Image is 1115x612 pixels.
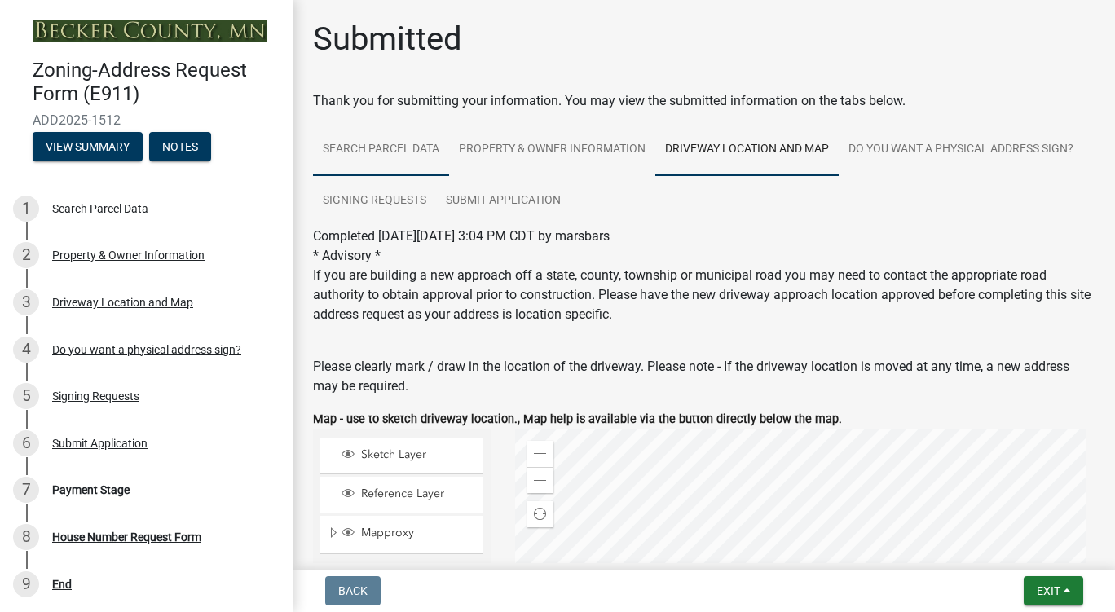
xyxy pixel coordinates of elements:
div: * Advisory * [313,246,1095,324]
div: Sketch Layer [339,447,478,464]
a: Search Parcel Data [313,124,449,176]
div: Property & Owner Information [52,249,205,261]
div: Payment Stage [52,484,130,495]
a: Property & Owner Information [449,124,655,176]
img: Becker County, Minnesota [33,20,267,42]
div: 4 [13,337,39,363]
div: Zoom out [527,467,553,493]
div: If you are building a new approach off a state, county, township or municipal road you may need t... [313,266,1095,324]
a: Do you want a physical address sign? [839,124,1083,176]
button: Notes [149,132,211,161]
span: Expand [327,526,339,543]
span: ADD2025-1512 [33,112,261,128]
wm-modal-confirm: Summary [33,141,143,154]
div: Submit Application [52,438,148,449]
div: Zoom in [527,441,553,467]
span: Back [338,584,368,597]
a: Signing Requests [313,175,436,227]
div: 9 [13,571,39,597]
li: Reference Layer [320,477,483,513]
div: Please clearly mark / draw in the location of the driveway. Please note - If the driveway locatio... [313,357,1095,396]
label: Map - use to sketch driveway location., Map help is available via the button directly below the map. [313,414,842,425]
div: Reference Layer [339,487,478,503]
wm-modal-confirm: Notes [149,141,211,154]
div: 3 [13,289,39,315]
a: Driveway Location and Map [655,124,839,176]
span: Exit [1037,584,1060,597]
div: End [52,579,72,590]
div: Find my location [527,501,553,527]
div: House Number Request Form [52,531,201,543]
li: Mapproxy [320,516,483,553]
span: Mapproxy [357,526,478,540]
button: View Summary [33,132,143,161]
span: Reference Layer [357,487,478,501]
h4: Zoning-Address Request Form (E911) [33,59,280,106]
li: Sketch Layer [320,438,483,474]
h1: Submitted [313,20,462,59]
div: 1 [13,196,39,222]
div: 6 [13,430,39,456]
div: 8 [13,524,39,550]
div: Search Parcel Data [52,203,148,214]
button: Exit [1024,576,1083,605]
ul: Layer List [319,434,485,558]
button: Back [325,576,381,605]
div: Do you want a physical address sign? [52,344,241,355]
div: 5 [13,383,39,409]
a: Submit Application [436,175,571,227]
div: Signing Requests [52,390,139,402]
div: 7 [13,477,39,503]
div: Mapproxy [339,526,478,542]
span: Sketch Layer [357,447,478,462]
span: Completed [DATE][DATE] 3:04 PM CDT by marsbars [313,228,610,244]
div: Driveway Location and Map [52,297,193,308]
div: 2 [13,242,39,268]
div: Thank you for submitting your information. You may view the submitted information on the tabs below. [313,91,1095,111]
